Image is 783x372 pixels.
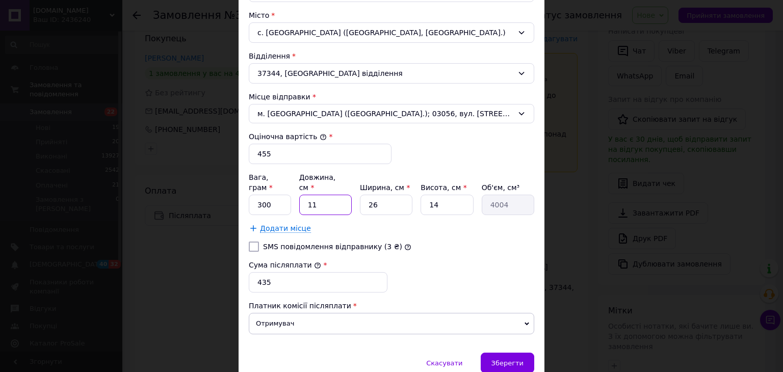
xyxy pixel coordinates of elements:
div: Відділення [249,51,534,61]
label: Висота, см [421,183,466,192]
label: Ширина, см [360,183,410,192]
label: Сума післяплати [249,261,321,269]
label: Довжина, см [299,173,336,192]
span: м. [GEOGRAPHIC_DATA] ([GEOGRAPHIC_DATA].); 03056, вул. [STREET_ADDRESS] [257,109,513,119]
span: Отримувач [249,313,534,334]
span: Додати місце [260,224,311,233]
div: 37344, [GEOGRAPHIC_DATA] відділення [249,63,534,84]
label: SMS повідомлення відправнику (3 ₴) [263,243,402,251]
div: Місце відправки [249,92,534,102]
span: Платник комісії післяплати [249,302,351,310]
span: Зберегти [491,359,524,367]
span: Скасувати [426,359,462,367]
div: Об'єм, см³ [482,182,534,193]
div: с. [GEOGRAPHIC_DATA] ([GEOGRAPHIC_DATA], [GEOGRAPHIC_DATA].) [249,22,534,43]
label: Оціночна вартість [249,132,327,141]
label: Вага, грам [249,173,273,192]
div: Місто [249,10,534,20]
